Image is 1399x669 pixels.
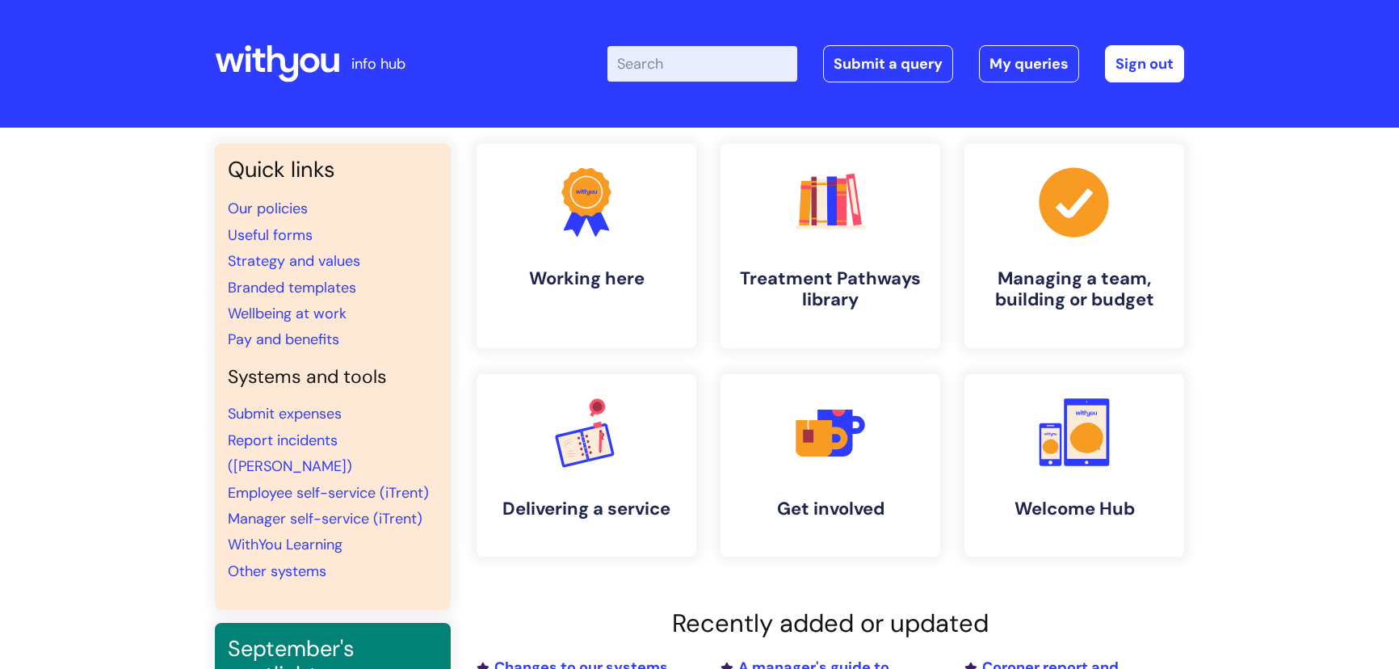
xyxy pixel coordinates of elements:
input: Search [607,46,797,82]
h4: Treatment Pathways library [733,268,927,311]
h3: Quick links [228,157,438,183]
a: Working here [477,144,696,348]
a: My queries [979,45,1079,82]
h4: Welcome Hub [977,499,1171,520]
a: Report incidents ([PERSON_NAME]) [228,431,352,476]
h2: Recently added or updated [477,608,1184,638]
h4: Get involved [733,499,927,520]
a: Other systems [228,562,326,581]
a: Strategy and values [228,251,360,271]
h4: Working here [489,268,683,289]
a: Employee self-service (iTrent) [228,483,429,503]
a: Wellbeing at work [228,304,347,323]
a: Submit expenses [228,404,342,423]
a: Submit a query [823,45,953,82]
a: Pay and benefits [228,330,339,349]
a: Manager self-service (iTrent) [228,509,422,528]
h4: Systems and tools [228,366,438,389]
h4: Managing a team, building or budget [977,268,1171,311]
a: Our policies [228,199,308,218]
a: Managing a team, building or budget [964,144,1184,348]
a: WithYou Learning [228,535,342,554]
a: Welcome Hub [964,374,1184,557]
h4: Delivering a service [489,499,683,520]
a: Branded templates [228,278,356,297]
div: | - [607,45,1184,82]
a: Get involved [721,374,940,557]
a: Sign out [1105,45,1184,82]
a: Treatment Pathways library [721,144,940,348]
p: info hub [351,51,405,77]
a: Useful forms [228,225,313,245]
a: Delivering a service [477,374,696,557]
